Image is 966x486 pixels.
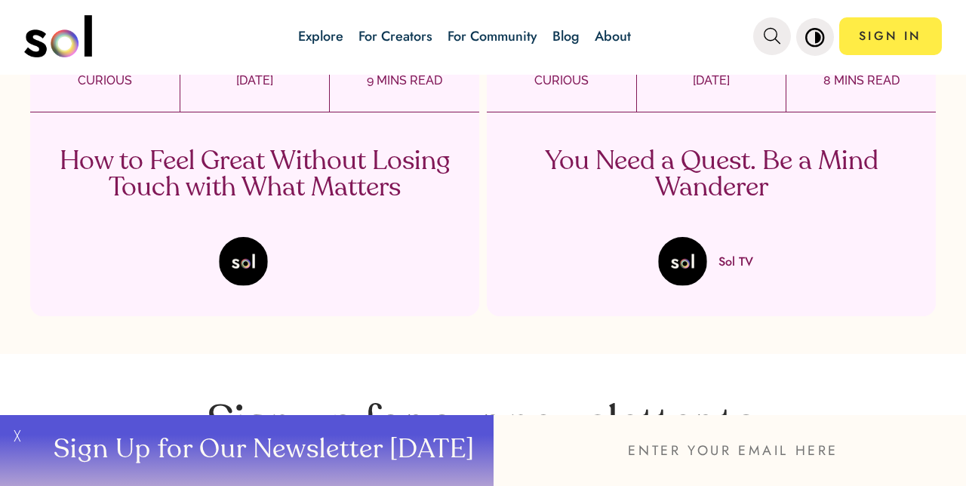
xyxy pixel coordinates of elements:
p: [DATE] [180,72,329,90]
a: Blog [552,26,580,46]
input: ENTER YOUR EMAIL HERE [494,415,966,486]
a: Explore [298,26,343,46]
p: 8 MINS READ [786,72,936,90]
img: logo [24,15,92,57]
p: CURIOUS [487,72,636,90]
p: CURIOUS [30,72,180,90]
p: How to Feel Great Without Losing Touch with What Matters [32,149,478,201]
button: Sign Up for Our Newsletter [DATE] [30,415,494,486]
a: For Creators [358,26,432,46]
p: 9 MINS READ [330,72,479,90]
p: Sol TV [718,253,753,270]
a: SIGN IN [839,17,942,55]
a: About [595,26,631,46]
p: [DATE] [637,72,786,90]
nav: main navigation [24,10,942,63]
a: For Community [448,26,537,46]
p: You Need a Quest. Be a Mind Wanderer [489,149,934,201]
